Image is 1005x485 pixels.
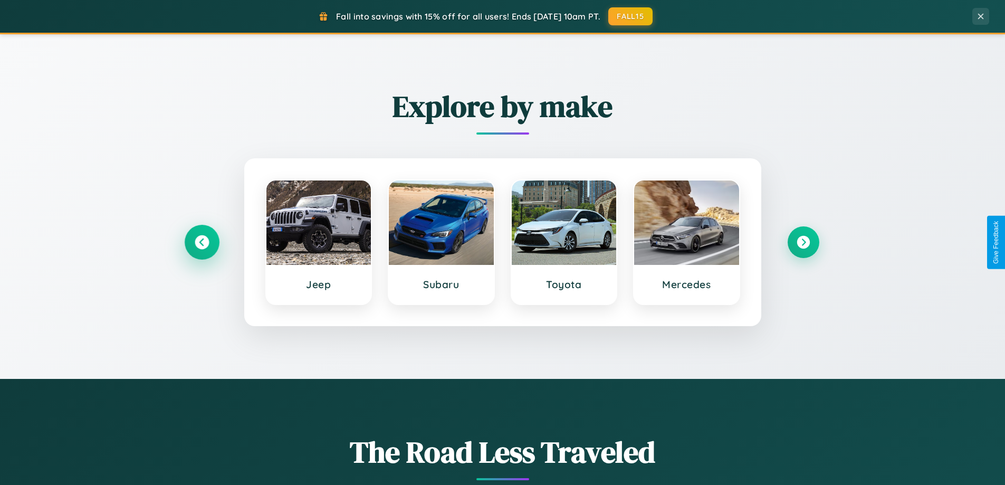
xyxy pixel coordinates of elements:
h1: The Road Less Traveled [186,432,819,472]
h3: Jeep [277,278,361,291]
span: Fall into savings with 15% off for all users! Ends [DATE] 10am PT. [336,11,600,22]
h2: Explore by make [186,86,819,127]
button: FALL15 [608,7,653,25]
div: Give Feedback [992,221,1000,264]
h3: Toyota [522,278,606,291]
h3: Subaru [399,278,483,291]
h3: Mercedes [645,278,729,291]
